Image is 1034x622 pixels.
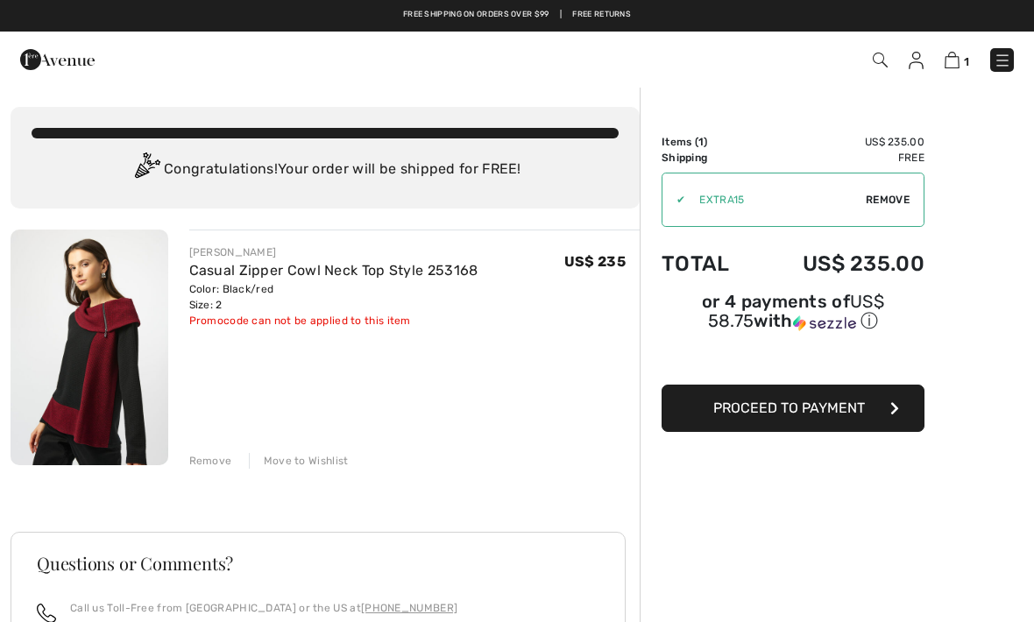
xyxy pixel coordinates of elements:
span: Proceed to Payment [713,399,865,416]
span: US$ 58.75 [708,291,884,331]
div: ✔ [662,192,685,208]
iframe: PayPal-paypal [662,339,924,378]
td: US$ 235.00 [755,234,924,293]
div: [PERSON_NAME] [189,244,478,260]
a: 1ère Avenue [20,50,95,67]
img: Menu [994,52,1011,69]
span: US$ 235 [564,253,626,270]
img: Shopping Bag [945,52,960,68]
span: | [560,9,562,21]
a: Free Returns [572,9,631,21]
h3: Questions or Comments? [37,555,599,572]
img: Search [873,53,888,67]
div: Promocode can not be applied to this item [189,313,478,329]
div: Remove [189,453,232,469]
div: Color: Black/red Size: 2 [189,281,478,313]
td: Shipping [662,150,755,166]
button: Proceed to Payment [662,385,924,432]
a: Casual Zipper Cowl Neck Top Style 253168 [189,262,478,279]
td: Items ( ) [662,134,755,150]
span: 1 [698,136,704,148]
img: 1ère Avenue [20,42,95,77]
td: Total [662,234,755,293]
div: or 4 payments of with [662,293,924,333]
td: US$ 235.00 [755,134,924,150]
a: Free shipping on orders over $99 [403,9,549,21]
div: Move to Wishlist [249,453,349,469]
div: Congratulations! Your order will be shipped for FREE! [32,152,619,187]
img: Casual Zipper Cowl Neck Top Style 253168 [11,230,168,465]
p: Call us Toll-Free from [GEOGRAPHIC_DATA] or the US at [70,600,457,616]
img: Sezzle [793,315,856,331]
a: 1 [945,49,969,70]
a: [PHONE_NUMBER] [361,602,457,614]
input: Promo code [685,173,866,226]
td: Free [755,150,924,166]
img: My Info [909,52,924,69]
div: or 4 payments ofUS$ 58.75withSezzle Click to learn more about Sezzle [662,293,924,339]
span: 1 [964,55,969,68]
span: Remove [866,192,910,208]
img: Congratulation2.svg [129,152,164,187]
